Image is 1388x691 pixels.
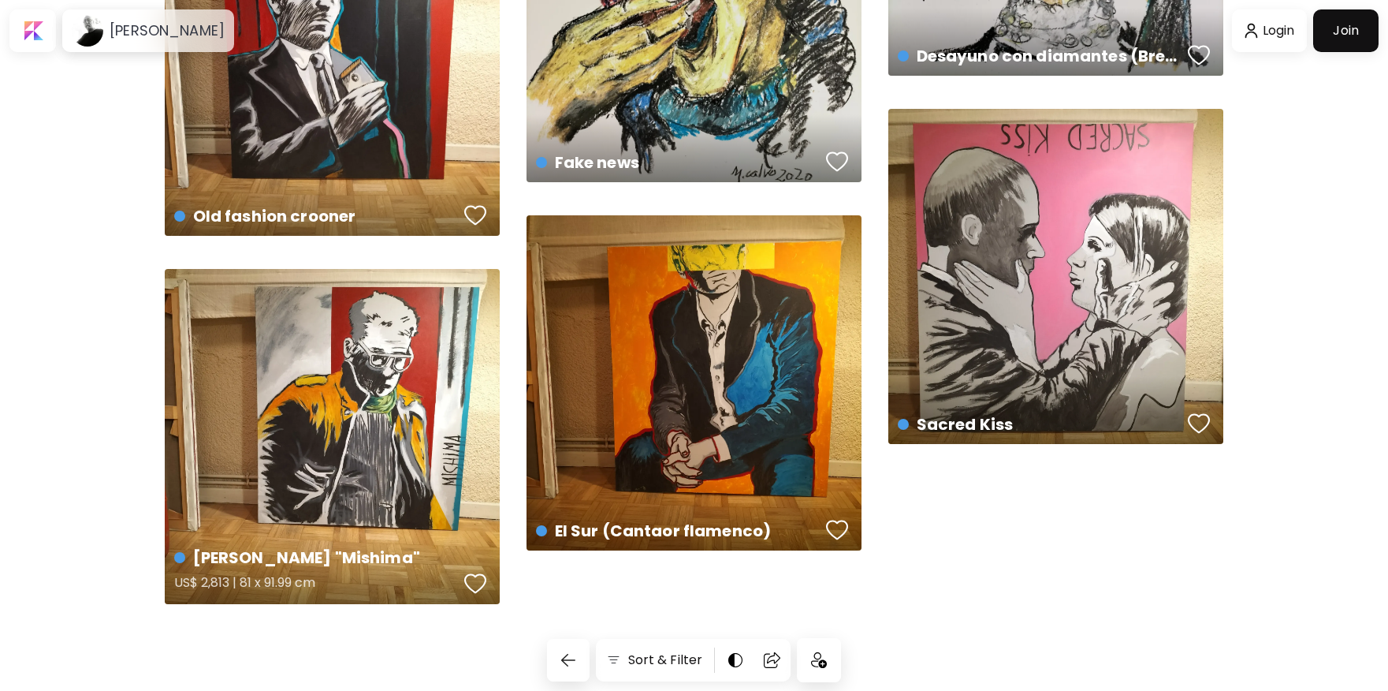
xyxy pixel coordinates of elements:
[460,200,490,231] button: favorites
[1184,39,1214,71] button: favorites
[559,651,578,670] img: back
[174,570,460,601] h5: US$ 2,813 | 81 x 91.99 cm
[165,269,500,604] a: [PERSON_NAME] "Mishima"US$ 2,813 | 81 x 91.99 cmfavoriteshttps://cdn.kaleido.art/CDN/Artwork/9864...
[888,109,1223,444] a: Sacred Kissfavoriteshttps://cdn.kaleido.art/CDN/Artwork/98706/Primary/medium.webp?updated=430490
[898,413,1183,436] h4: Sacred Kiss
[1184,408,1214,439] button: favorites
[1313,9,1379,52] a: Join
[536,519,821,543] h4: El Sur (Cantaor flamenco)
[822,146,852,177] button: favorites
[174,204,460,228] h4: Old fashion crooner
[536,151,821,174] h4: Fake news
[110,21,225,40] h6: [PERSON_NAME]
[822,514,852,546] button: favorites
[811,652,827,668] img: icon
[628,651,703,670] h6: Sort & Filter
[898,44,1183,68] h4: Desayuno con diamantes (Breakfast at [PERSON_NAME]´s)
[527,215,861,551] a: El Sur (Cantaor flamenco)favoriteshttps://cdn.kaleido.art/CDN/Artwork/98698/Primary/medium.webp?u...
[547,639,596,682] a: back
[174,546,460,570] h4: [PERSON_NAME] "Mishima"
[547,639,590,682] button: back
[460,568,490,599] button: favorites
